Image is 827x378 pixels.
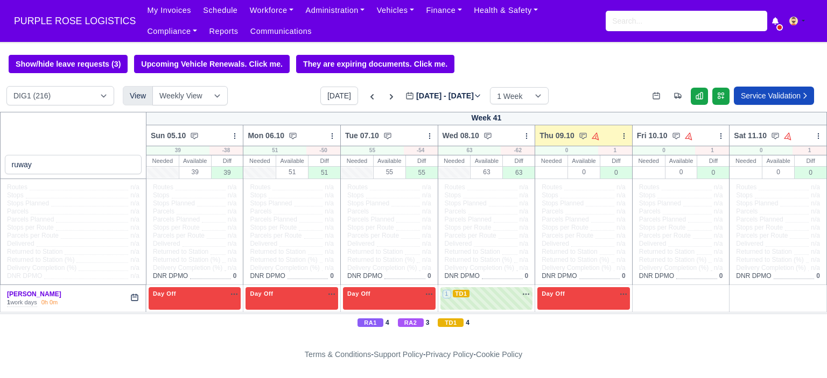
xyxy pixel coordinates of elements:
span: n/a [714,232,723,239]
span: 0 [816,272,820,280]
span: Stops Planned [250,199,292,208]
span: n/a [714,208,723,215]
div: 0 [730,146,793,155]
div: 1 [793,146,826,155]
span: TD1 [453,290,469,297]
span: Mon 06.10 [248,130,284,141]
span: DNR DPMO [7,272,42,280]
span: 0 [233,272,237,280]
span: n/a [714,199,723,207]
span: Stops [347,191,364,199]
span: Parcels Planned [639,216,686,224]
span: DNR DPMO [542,272,577,280]
div: 1 [598,146,632,155]
div: -38 [209,146,243,155]
span: n/a [811,183,820,191]
span: Parcels Planned [347,216,394,224]
div: Available [471,155,502,166]
a: Communications [244,21,318,42]
div: Diff [309,155,340,166]
span: n/a [228,208,237,215]
span: n/a [422,248,431,255]
a: Compliance [141,21,203,42]
span: Parcels [153,208,174,216]
span: Parcels [347,208,369,216]
a: [PERSON_NAME] [7,290,61,298]
div: View [123,86,153,105]
span: 0 [719,272,723,280]
span: Returned to Station [250,248,305,256]
span: Routes [347,183,368,191]
div: Available [568,155,600,166]
span: n/a [325,216,334,223]
span: Stops per Route [639,224,686,232]
span: Parcels Planned [250,216,297,224]
span: n/a [811,240,820,247]
span: Delivery Completion (%) [250,264,319,272]
span: n/a [714,248,723,255]
div: - - - [107,348,720,361]
span: Parcels per Route [736,232,788,240]
span: Delivery Completion (%) [347,264,417,272]
div: 39 [146,146,209,155]
span: n/a [616,183,626,191]
span: n/a [811,248,820,255]
label: [DATE] - [DATE] [405,90,481,102]
div: Diff [503,155,535,166]
span: Delivered [445,240,472,248]
span: Wed 08.10 [443,130,479,141]
span: Parcels [7,208,29,216]
span: n/a [520,232,529,239]
span: Returned to Station (%) [445,256,512,264]
span: Parcels [736,208,758,216]
span: 0 [622,272,626,280]
span: Parcels Planned [153,216,200,224]
div: Available [762,155,794,166]
span: 0 [427,272,431,280]
span: n/a [130,216,139,223]
span: Stops per Route [347,224,394,232]
span: n/a [130,248,139,255]
span: n/a [228,191,237,199]
span: n/a [616,264,626,272]
span: Stops Planned [542,199,584,208]
span: n/a [325,256,334,263]
a: They are expiring documents. Click me. [296,55,454,73]
span: Parcels [639,208,661,216]
span: Stops [542,191,558,199]
span: Delivered [7,240,34,248]
span: Returned to Station [542,248,597,256]
span: Stops [639,191,656,199]
strong: 4 [466,318,469,327]
span: Fri 10.10 [637,130,668,141]
span: n/a [422,199,431,207]
span: n/a [325,232,334,239]
span: n/a [520,224,529,231]
span: DNR DPMO [639,272,674,280]
iframe: Chat Widget [773,326,827,378]
span: DNR DPMO [153,272,188,280]
div: Needed [243,155,276,166]
span: n/a [811,256,820,263]
span: Returned to Station [7,248,62,256]
span: n/a [422,240,431,247]
div: 0 [762,166,794,177]
div: Available [179,155,211,166]
span: Routes [736,183,756,191]
span: TD1 [438,318,464,327]
span: Thu 09.10 [539,130,574,141]
span: n/a [811,208,820,215]
div: 51 [309,166,340,179]
span: n/a [520,240,529,247]
span: n/a [714,240,723,247]
span: n/a [520,208,529,215]
span: Returned to Station (%) [542,256,609,264]
div: Needed [730,155,762,166]
span: n/a [520,264,529,272]
span: n/a [228,232,237,239]
span: n/a [714,256,723,263]
div: Available [276,155,308,166]
span: n/a [616,216,626,223]
span: n/a [520,248,529,255]
span: n/a [422,264,431,272]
